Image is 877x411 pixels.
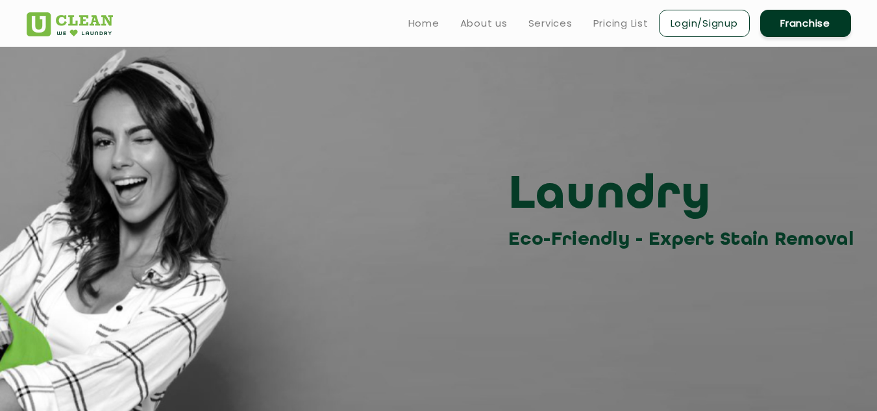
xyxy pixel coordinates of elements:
[760,10,851,37] a: Franchise
[508,225,861,255] h3: Eco-Friendly - Expert Stain Removal
[593,16,648,31] a: Pricing List
[460,16,508,31] a: About us
[659,10,750,37] a: Login/Signup
[508,167,861,225] h3: Laundry
[408,16,439,31] a: Home
[528,16,573,31] a: Services
[27,12,113,36] img: UClean Laundry and Dry Cleaning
